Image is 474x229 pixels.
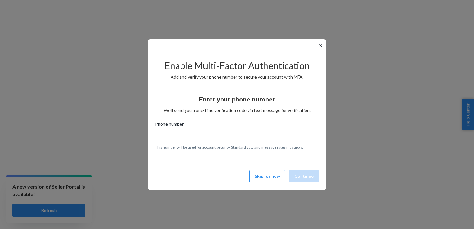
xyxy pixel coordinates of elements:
[249,170,285,182] button: Skip for now
[155,145,319,150] p: This number will be used for account security. Standard data and message rates may apply.
[155,74,319,80] p: Add and verify your phone number to secure your account with MFA.
[199,96,275,104] h3: Enter your phone number
[155,91,319,114] div: We’ll send you a one-time verification code via text message for verification.
[155,121,184,130] span: Phone number
[155,61,319,71] h2: Enable Multi-Factor Authentication
[317,42,324,49] button: ✕
[289,170,319,182] button: Continue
